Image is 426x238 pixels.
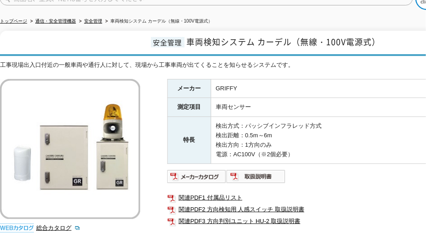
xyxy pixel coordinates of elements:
a: 取扱説明書 [227,176,286,182]
span: 車両検知システム カーデル（無線・100V電源式） [187,36,381,48]
a: 総合カタログ [36,224,80,231]
th: メーカー [168,79,211,98]
th: 特長 [168,117,211,164]
img: 取扱説明書 [227,169,286,184]
li: 車両検知システム カーデル（無線・100V電源式） [104,17,213,26]
span: 安全管理 [151,37,185,47]
a: 安全管理 [84,19,102,23]
a: メーカーカタログ [167,176,227,182]
th: 測定項目 [168,98,211,117]
img: メーカーカタログ [167,169,227,184]
a: 通信・安全管理機器 [35,19,76,23]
